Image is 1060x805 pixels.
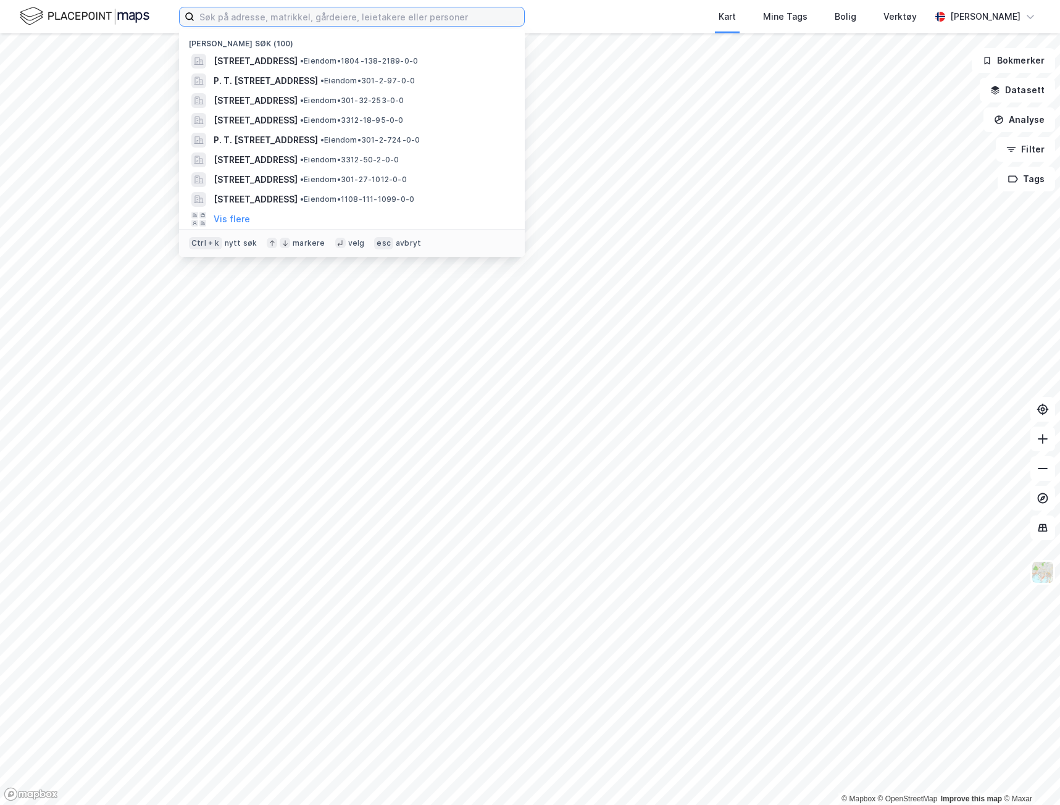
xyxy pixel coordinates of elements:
span: • [300,56,304,65]
div: [PERSON_NAME] [950,9,1020,24]
div: velg [348,238,365,248]
span: • [320,76,324,85]
span: [STREET_ADDRESS] [214,54,298,69]
span: Eiendom • 1108-111-1099-0-0 [300,194,414,204]
span: • [300,194,304,204]
div: Bolig [835,9,856,24]
span: Eiendom • 1804-138-2189-0-0 [300,56,418,66]
span: [STREET_ADDRESS] [214,113,298,128]
span: Eiendom • 301-2-97-0-0 [320,76,415,86]
span: • [300,115,304,125]
div: [PERSON_NAME] søk (100) [179,29,525,51]
div: esc [374,237,393,249]
span: [STREET_ADDRESS] [214,93,298,108]
input: Søk på adresse, matrikkel, gårdeiere, leietakere eller personer [194,7,524,26]
span: • [300,155,304,164]
div: Kontrollprogram for chat [998,746,1060,805]
span: Eiendom • 301-27-1012-0-0 [300,175,407,185]
span: Eiendom • 301-2-724-0-0 [320,135,420,145]
span: P. T. [STREET_ADDRESS] [214,133,318,148]
div: avbryt [396,238,421,248]
div: Kart [719,9,736,24]
button: Vis flere [214,212,250,227]
span: [STREET_ADDRESS] [214,152,298,167]
div: nytt søk [225,238,257,248]
span: [STREET_ADDRESS] [214,192,298,207]
span: [STREET_ADDRESS] [214,172,298,187]
div: Verktøy [883,9,917,24]
span: Eiendom • 3312-50-2-0-0 [300,155,399,165]
img: logo.f888ab2527a4732fd821a326f86c7f29.svg [20,6,149,27]
div: markere [293,238,325,248]
span: Eiendom • 3312-18-95-0-0 [300,115,404,125]
span: • [320,135,324,144]
div: Mine Tags [763,9,808,24]
span: • [300,175,304,184]
span: Eiendom • 301-32-253-0-0 [300,96,404,106]
span: • [300,96,304,105]
iframe: Chat Widget [998,746,1060,805]
div: Ctrl + k [189,237,222,249]
span: P. T. [STREET_ADDRESS] [214,73,318,88]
